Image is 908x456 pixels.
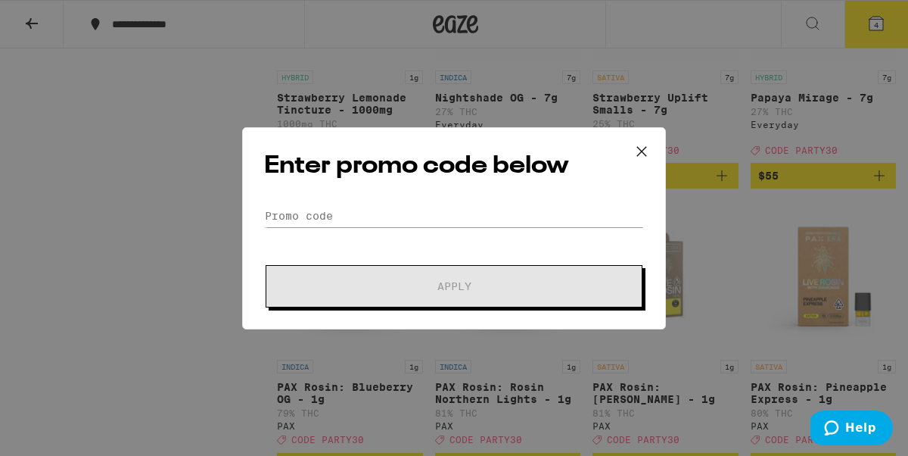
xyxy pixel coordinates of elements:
[266,265,642,308] button: Apply
[264,149,644,183] h2: Enter promo code below
[437,281,471,292] span: Apply
[810,411,893,448] iframe: Opens a widget where you can find more information
[264,205,644,227] input: Promo code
